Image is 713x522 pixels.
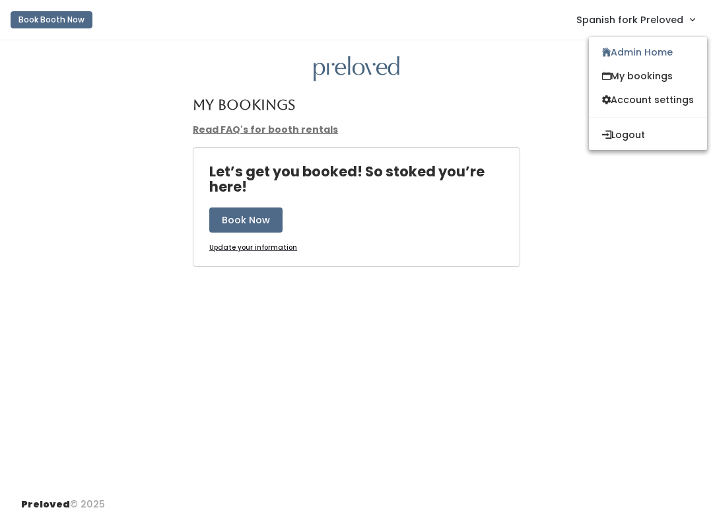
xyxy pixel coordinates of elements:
[563,5,708,34] a: Spanish fork Preloved
[21,498,70,511] span: Preloved
[209,164,520,194] h4: Let’s get you booked! So stoked you’re here!
[11,11,92,28] button: Book Booth Now
[11,5,92,34] a: Book Booth Now
[314,56,399,82] img: preloved logo
[209,243,297,253] a: Update your information
[589,123,707,147] button: Logout
[193,123,338,136] a: Read FAQ's for booth rentals
[21,487,105,511] div: © 2025
[589,40,707,64] a: Admin Home
[589,88,707,112] a: Account settings
[589,64,707,88] a: My bookings
[209,242,297,252] u: Update your information
[193,97,295,112] h4: My Bookings
[209,207,283,233] button: Book Now
[576,13,683,27] span: Spanish fork Preloved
